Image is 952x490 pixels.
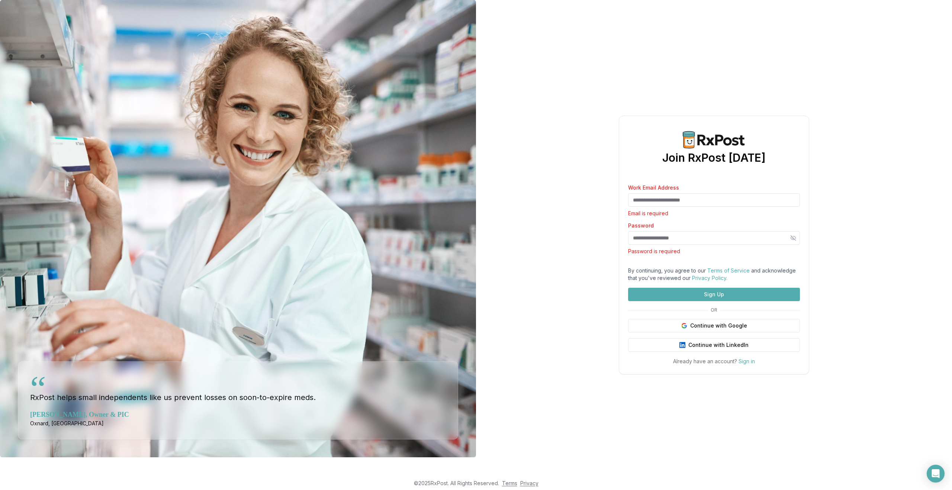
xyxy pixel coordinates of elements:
[679,342,685,348] img: LinkedIn
[628,338,800,352] button: Continue with LinkedIn
[502,480,517,486] a: Terms
[628,248,800,255] p: Password is required
[681,323,687,329] img: Google
[30,371,46,406] div: “
[662,151,766,164] h1: Join RxPost [DATE]
[628,223,800,228] label: Password
[787,231,800,245] button: Hide password
[739,358,755,364] a: Sign in
[520,480,538,486] a: Privacy
[692,275,727,281] a: Privacy Policy.
[30,377,446,404] blockquote: RxPost helps small independents like us prevent losses on soon-to-expire meds.
[30,420,446,427] div: Oxnard, [GEOGRAPHIC_DATA]
[628,319,800,332] button: Continue with Google
[927,465,945,483] div: Open Intercom Messenger
[30,409,446,420] div: [PERSON_NAME], Owner & PIC
[628,267,800,282] div: By continuing, you agree to our and acknowledge that you've reviewed our
[708,307,720,313] span: OR
[678,131,750,149] img: RxPost Logo
[628,210,800,217] p: Email is required
[673,358,737,364] span: Already have an account?
[707,267,750,274] a: Terms of Service
[628,288,800,301] button: Sign Up
[628,185,800,190] label: Work Email Address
